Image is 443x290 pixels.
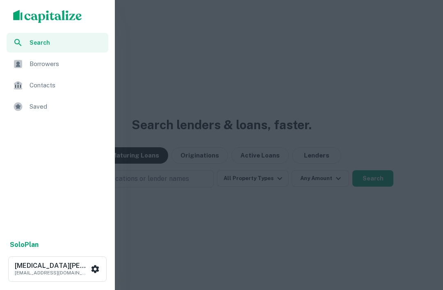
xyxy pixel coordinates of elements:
span: Borrowers [30,59,103,69]
button: [MEDICAL_DATA][PERSON_NAME][EMAIL_ADDRESS][DOMAIN_NAME] [8,256,107,282]
iframe: Chat Widget [402,198,443,237]
strong: Solo Plan [10,241,39,249]
h6: [MEDICAL_DATA][PERSON_NAME] [15,263,89,269]
span: Search [30,38,103,47]
a: SoloPlan [10,240,39,250]
a: Saved [7,97,108,116]
span: Saved [30,102,103,112]
a: Contacts [7,75,108,95]
img: capitalize-logo.png [13,10,82,23]
a: Search [7,33,108,53]
a: Borrowers [7,54,108,74]
span: Contacts [30,80,103,90]
p: [EMAIL_ADDRESS][DOMAIN_NAME] [15,269,89,276]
